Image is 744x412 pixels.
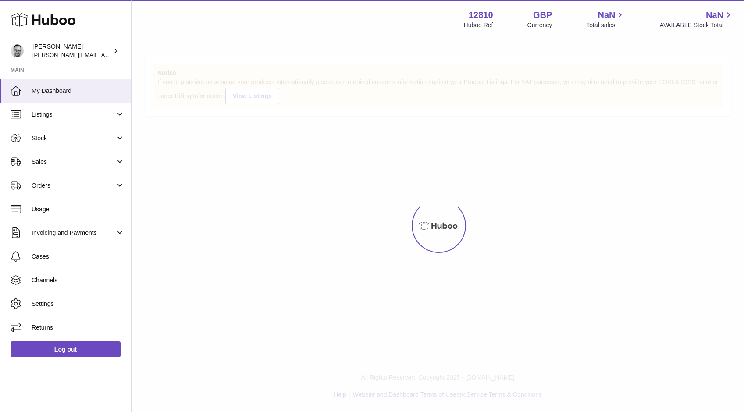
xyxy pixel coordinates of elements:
[11,341,121,357] a: Log out
[32,323,125,332] span: Returns
[659,21,733,29] span: AVAILABLE Stock Total
[469,9,493,21] strong: 12810
[11,44,24,57] img: alex@digidistiller.com
[32,134,115,142] span: Stock
[32,43,111,59] div: [PERSON_NAME]
[464,21,493,29] div: Huboo Ref
[32,229,115,237] span: Invoicing and Payments
[598,9,615,21] span: NaN
[533,9,552,21] strong: GBP
[32,252,125,261] span: Cases
[32,205,125,213] span: Usage
[32,158,115,166] span: Sales
[527,21,552,29] div: Currency
[706,9,723,21] span: NaN
[32,300,125,308] span: Settings
[586,9,625,29] a: NaN Total sales
[32,51,176,58] span: [PERSON_NAME][EMAIL_ADDRESS][DOMAIN_NAME]
[659,9,733,29] a: NaN AVAILABLE Stock Total
[586,21,625,29] span: Total sales
[32,181,115,190] span: Orders
[32,87,125,95] span: My Dashboard
[32,276,125,284] span: Channels
[32,110,115,119] span: Listings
